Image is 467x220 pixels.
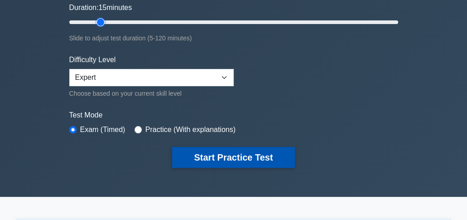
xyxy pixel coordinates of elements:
[69,33,398,44] div: Slide to adjust test duration (5-120 minutes)
[69,110,398,121] label: Test Mode
[69,88,234,99] div: Choose based on your current skill level
[98,4,106,11] span: 15
[80,124,125,135] label: Exam (Timed)
[69,54,116,65] label: Difficulty Level
[172,147,294,168] button: Start Practice Test
[145,124,236,135] label: Practice (With explanations)
[69,2,132,13] label: Duration: minutes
